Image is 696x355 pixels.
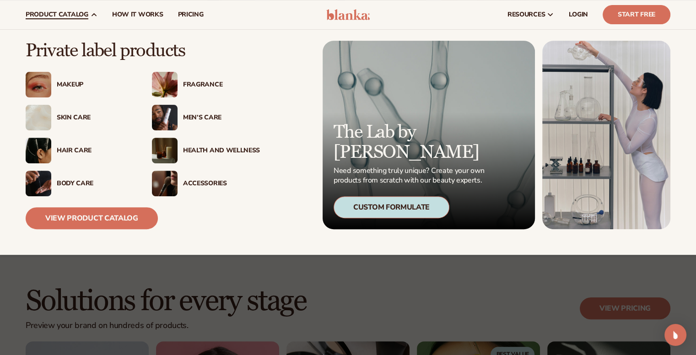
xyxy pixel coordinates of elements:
[152,105,178,130] img: Male holding moisturizer bottle.
[152,105,260,130] a: Male holding moisturizer bottle. Men’s Care
[26,72,134,97] a: Female with glitter eye makeup. Makeup
[26,11,88,18] span: product catalog
[57,114,134,122] div: Skin Care
[326,9,370,20] img: logo
[603,5,670,24] a: Start Free
[57,180,134,188] div: Body Care
[183,81,260,89] div: Fragrance
[152,171,260,196] a: Female with makeup brush. Accessories
[26,41,260,61] p: Private label products
[152,171,178,196] img: Female with makeup brush.
[26,207,158,229] a: View Product Catalog
[152,72,178,97] img: Pink blooming flower.
[57,147,134,155] div: Hair Care
[507,11,545,18] span: resources
[178,11,203,18] span: pricing
[183,180,260,188] div: Accessories
[183,114,260,122] div: Men’s Care
[569,11,588,18] span: LOGIN
[26,171,51,196] img: Male hand applying moisturizer.
[112,11,163,18] span: How It Works
[183,147,260,155] div: Health And Wellness
[334,122,487,162] p: The Lab by [PERSON_NAME]
[334,166,487,185] p: Need something truly unique? Create your own products from scratch with our beauty experts.
[334,196,449,218] div: Custom Formulate
[664,324,686,346] div: Open Intercom Messenger
[26,105,51,130] img: Cream moisturizer swatch.
[26,72,51,97] img: Female with glitter eye makeup.
[323,41,535,229] a: Microscopic product formula. The Lab by [PERSON_NAME] Need something truly unique? Create your ow...
[152,138,260,163] a: Candles and incense on table. Health And Wellness
[542,41,670,229] img: Female in lab with equipment.
[152,138,178,163] img: Candles and incense on table.
[26,138,51,163] img: Female hair pulled back with clips.
[26,105,134,130] a: Cream moisturizer swatch. Skin Care
[152,72,260,97] a: Pink blooming flower. Fragrance
[57,81,134,89] div: Makeup
[26,138,134,163] a: Female hair pulled back with clips. Hair Care
[26,171,134,196] a: Male hand applying moisturizer. Body Care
